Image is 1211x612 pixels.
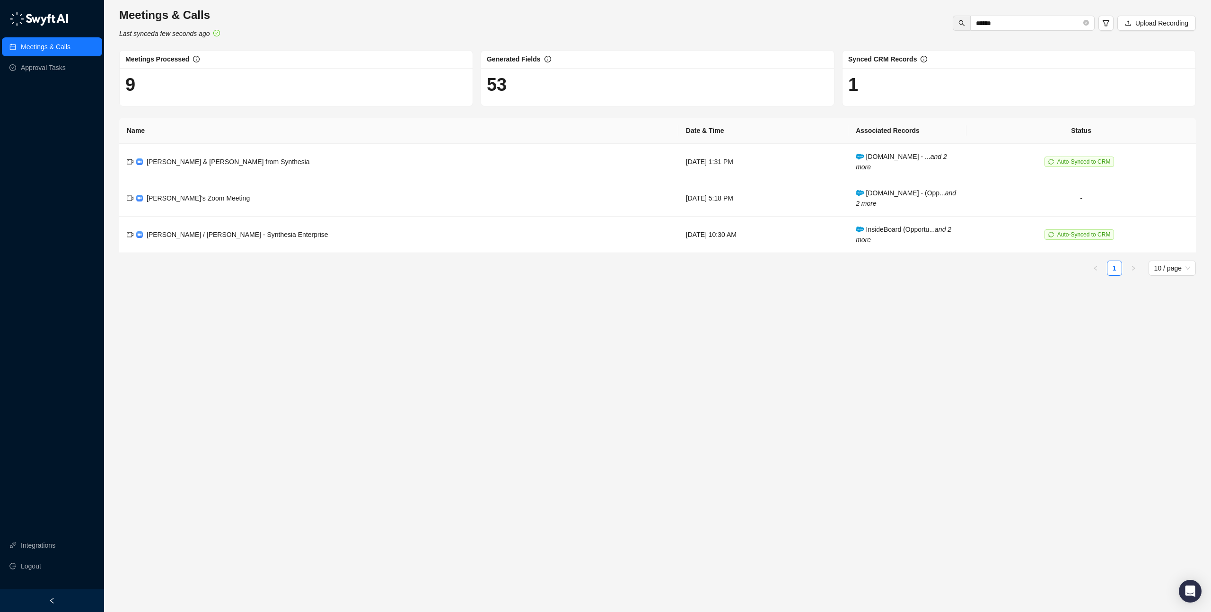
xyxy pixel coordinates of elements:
span: upload [1125,20,1132,26]
img: zoom-DkfWWZB2.png [136,195,143,201]
span: filter [1102,19,1110,27]
td: [DATE] 1:31 PM [678,144,848,180]
a: Approval Tasks [21,58,66,77]
th: Associated Records [848,118,966,144]
span: check-circle [213,30,220,36]
span: Synced CRM Records [848,55,917,63]
span: info-circle [193,56,200,62]
i: Last synced a few seconds ago [119,30,210,37]
td: [DATE] 10:30 AM [678,217,848,253]
span: info-circle [544,56,551,62]
span: Meetings Processed [125,55,189,63]
th: Status [966,118,1196,144]
span: Logout [21,557,41,576]
span: video-camera [127,231,133,238]
span: Generated Fields [487,55,541,63]
td: - [966,180,1196,217]
span: [PERSON_NAME]'s Zoom Meeting [147,194,250,202]
span: info-circle [921,56,927,62]
img: zoom-DkfWWZB2.png [136,158,143,165]
span: video-camera [127,195,133,201]
span: sync [1048,232,1054,237]
button: right [1126,261,1141,276]
li: Next Page [1126,261,1141,276]
span: Auto-Synced to CRM [1057,158,1111,165]
div: Page Size [1149,261,1196,276]
h3: Meetings & Calls [119,8,220,23]
span: [PERSON_NAME] / [PERSON_NAME] - Synthesia Enterprise [147,231,328,238]
span: left [49,597,55,604]
span: Auto-Synced to CRM [1057,231,1111,238]
span: search [958,20,965,26]
h1: 9 [125,74,467,96]
span: logout [9,563,16,569]
span: Upload Recording [1135,18,1188,28]
span: right [1131,265,1136,271]
div: Open Intercom Messenger [1179,580,1202,603]
a: 1 [1107,261,1122,275]
span: [PERSON_NAME] & [PERSON_NAME] from Synthesia [147,158,310,166]
span: left [1093,265,1098,271]
td: [DATE] 5:18 PM [678,180,848,217]
span: [DOMAIN_NAME] - (Opp... [856,189,956,207]
img: logo-05li4sbe.png [9,12,69,26]
span: sync [1048,159,1054,165]
i: and 2 more [856,189,956,207]
th: Name [119,118,678,144]
span: close-circle [1083,19,1089,28]
span: video-camera [127,158,133,165]
span: InsideBoard (Opportu... [856,226,951,244]
button: left [1088,261,1103,276]
a: Meetings & Calls [21,37,70,56]
li: 1 [1107,261,1122,276]
button: Upload Recording [1117,16,1196,31]
i: and 2 more [856,226,951,244]
span: [DOMAIN_NAME] - ... [856,153,947,171]
span: 10 / page [1154,261,1190,275]
li: Previous Page [1088,261,1103,276]
img: zoom-DkfWWZB2.png [136,231,143,238]
a: Integrations [21,536,55,555]
i: and 2 more [856,153,947,171]
th: Date & Time [678,118,848,144]
h1: 1 [848,74,1190,96]
h1: 53 [487,74,828,96]
span: close-circle [1083,20,1089,26]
